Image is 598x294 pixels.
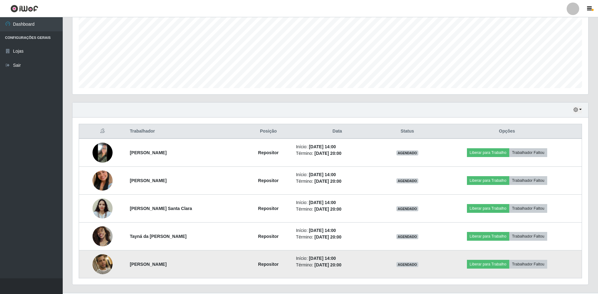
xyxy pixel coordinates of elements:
[130,234,187,239] strong: Tayná da [PERSON_NAME]
[296,144,379,150] li: Início:
[509,232,547,241] button: Trabalhador Faltou
[396,178,418,183] span: AGENDADO
[309,228,336,233] time: [DATE] 14:00
[93,143,113,163] img: 1748484954184.jpeg
[396,234,418,239] span: AGENDADO
[467,148,509,157] button: Liberar para Trabalho
[296,199,379,206] li: Início:
[258,206,278,211] strong: Repositor
[509,148,547,157] button: Trabalhador Faltou
[93,226,113,246] img: 1754526685237.jpeg
[245,124,292,139] th: Posição
[93,191,113,226] img: 1751373903454.jpeg
[296,234,379,240] li: Término:
[315,179,341,184] time: [DATE] 20:00
[296,255,379,262] li: Início:
[292,124,383,139] th: Data
[258,178,278,183] strong: Repositor
[315,207,341,212] time: [DATE] 20:00
[296,227,379,234] li: Início:
[315,262,341,267] time: [DATE] 20:00
[130,150,167,155] strong: [PERSON_NAME]
[467,260,509,269] button: Liberar para Trabalho
[396,262,418,267] span: AGENDADO
[296,178,379,185] li: Término:
[296,262,379,268] li: Término:
[258,234,278,239] strong: Repositor
[93,246,113,282] img: 1754969578433.jpeg
[130,178,167,183] strong: [PERSON_NAME]
[130,262,167,267] strong: [PERSON_NAME]
[309,256,336,261] time: [DATE] 14:00
[509,260,547,269] button: Trabalhador Faltou
[309,172,336,177] time: [DATE] 14:00
[396,150,418,155] span: AGENDADO
[382,124,432,139] th: Status
[296,171,379,178] li: Início:
[258,150,278,155] strong: Repositor
[432,124,582,139] th: Opções
[509,204,547,213] button: Trabalhador Faltou
[258,262,278,267] strong: Repositor
[509,176,547,185] button: Trabalhador Faltou
[296,150,379,157] li: Término:
[93,163,113,198] img: 1751069414525.jpeg
[315,151,341,156] time: [DATE] 20:00
[467,204,509,213] button: Liberar para Trabalho
[396,206,418,211] span: AGENDADO
[309,144,336,149] time: [DATE] 14:00
[126,124,245,139] th: Trabalhador
[467,232,509,241] button: Liberar para Trabalho
[309,200,336,205] time: [DATE] 14:00
[467,176,509,185] button: Liberar para Trabalho
[10,5,38,13] img: CoreUI Logo
[315,234,341,239] time: [DATE] 20:00
[296,206,379,213] li: Término:
[130,206,192,211] strong: [PERSON_NAME] Santa Clara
